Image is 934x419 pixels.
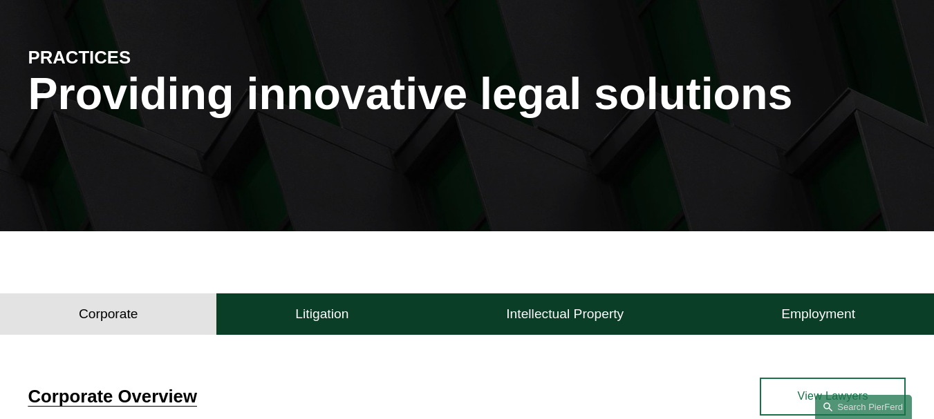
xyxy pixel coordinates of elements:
[815,395,912,419] a: Search this site
[760,378,906,416] a: View Lawyers
[79,306,138,322] h4: Corporate
[295,306,348,322] h4: Litigation
[506,306,624,322] h4: Intellectual Property
[28,46,247,69] h4: PRACTICES
[28,387,197,406] a: Corporate Overview
[781,306,855,322] h4: Employment
[28,68,906,119] h1: Providing innovative legal solutions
